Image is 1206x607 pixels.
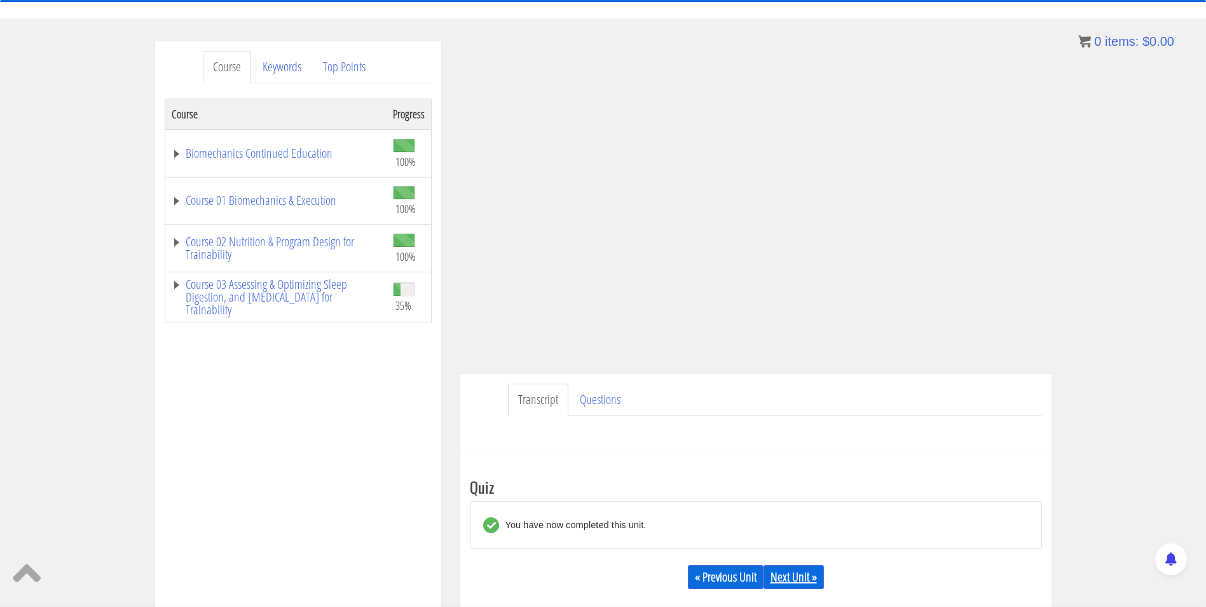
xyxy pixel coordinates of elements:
h3: Quiz [470,478,1042,495]
div: You have now completed this unit. [499,517,647,533]
a: Next Unit » [764,565,824,589]
a: « Previous Unit [688,565,764,589]
span: 100% [395,155,416,169]
span: 100% [395,202,416,216]
a: 0 items: $0.00 [1078,34,1174,48]
a: Course 01 Biomechanics & Execution [172,194,380,207]
th: Progress [387,99,432,129]
span: 0 [1094,34,1101,48]
a: Course [203,51,251,83]
span: items: [1105,34,1139,48]
img: icon11.png [1078,35,1091,48]
a: Course 02 Nutrition & Program Design for Trainability [172,235,380,261]
span: 100% [395,249,416,263]
a: Biomechanics Continued Education [172,147,380,160]
a: Transcript [508,384,568,416]
th: Course [165,99,387,129]
a: Course 03 Assessing & Optimizing Sleep Digestion, and [MEDICAL_DATA] for Trainability [172,278,380,316]
span: 35% [395,298,411,312]
a: Questions [570,384,631,416]
span: $ [1142,34,1149,48]
bdi: 0.00 [1142,34,1174,48]
a: Top Points [313,51,376,83]
a: Keywords [252,51,312,83]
